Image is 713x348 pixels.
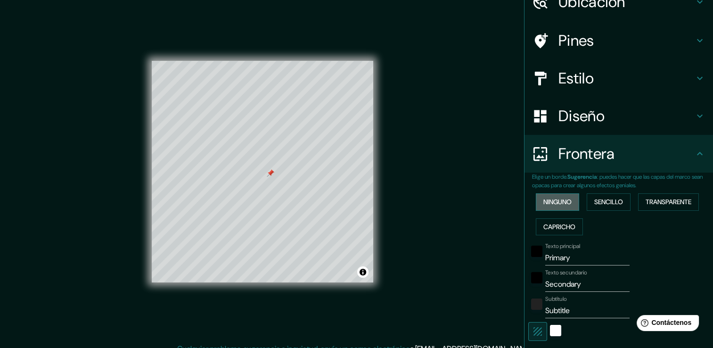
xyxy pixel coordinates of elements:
label: Texto secundario [545,269,587,277]
font: Capricho [543,221,575,233]
button: Ninguno [536,193,579,211]
font: Transparente [646,196,691,208]
button: Capricho [536,218,583,236]
div: Diseño [525,97,713,135]
button: Alternar atribución [357,266,369,278]
button: color-222222 [531,298,542,310]
h4: Estilo [558,69,694,88]
div: Pines [525,22,713,59]
iframe: Help widget launcher [629,311,703,338]
label: Subtítulo [545,295,567,303]
button: Sencillo [587,193,631,211]
h4: Pines [558,31,694,50]
button: negro [531,272,542,283]
label: Texto principal [545,242,580,250]
h4: Frontera [558,144,694,163]
font: Ninguno [543,196,572,208]
p: Elige un borde. : puedes hacer que las capas del marco sean opacas para crear algunos efectos gen... [532,173,713,190]
button: negro [531,246,542,257]
button: Transparente [638,193,699,211]
div: Estilo [525,59,713,97]
div: Frontera [525,135,713,173]
button: Blanco [550,325,561,336]
h4: Diseño [558,107,694,125]
b: Sugerencia [567,173,597,181]
font: Sencillo [594,196,623,208]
